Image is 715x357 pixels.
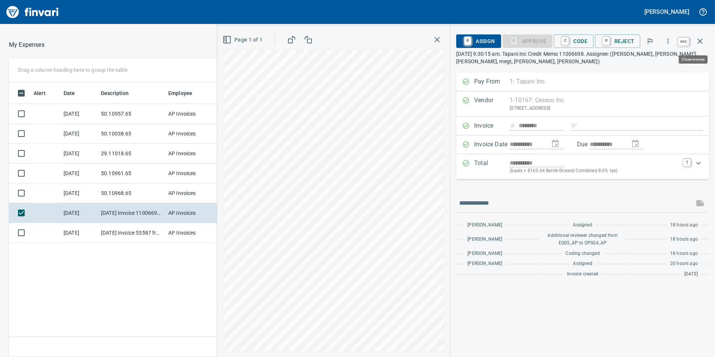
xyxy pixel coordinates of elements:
button: RReject [595,34,640,48]
td: 29.11018.65 [98,144,165,164]
span: Reject [601,35,634,48]
div: Expand [456,154,709,179]
td: [DATE] Invoice 53587 from Van-port Rigging Inc (1-11072) [98,223,165,243]
a: esc [678,37,689,46]
button: RAssign [456,34,501,48]
p: Drag a column heading here to group the table [18,66,128,74]
td: [DATE] [61,203,98,223]
span: Assigned [573,222,592,229]
img: Finvari [4,3,61,21]
span: Employee [168,89,192,98]
span: Page 1 of 1 [224,35,263,45]
span: 18 hours ago [670,250,698,257]
a: R [603,37,610,45]
td: AP Invoices [165,124,221,144]
span: Assigned [573,260,592,268]
td: 50.10968.65 [98,183,165,203]
span: [PERSON_NAME] [467,250,502,257]
td: AP Invoices [165,104,221,124]
span: Alert [34,89,46,98]
td: AP Invoices [165,183,221,203]
span: Invoice created [567,271,598,278]
td: AP Invoices [165,164,221,183]
td: [DATE] Invoice 11006698 from Cessco Inc (1-10167) [98,203,165,223]
span: Alert [34,89,55,98]
span: Additional reviewer changed from EQ05_AP to OPS04_AP [545,232,621,247]
span: [PERSON_NAME] [467,236,502,243]
button: Page 1 of 1 [221,33,266,47]
a: R [464,37,471,45]
span: Description [101,89,139,98]
button: [PERSON_NAME] [642,6,691,18]
span: Date [64,89,75,98]
button: CCode [554,34,593,48]
td: [DATE] [61,183,98,203]
span: Employee [168,89,202,98]
td: 50.10957.65 [98,104,165,124]
a: T [683,159,691,166]
span: 18 hours ago [670,236,698,243]
p: My Expenses [9,40,45,49]
span: [PERSON_NAME] [467,260,502,268]
p: Total [474,159,510,175]
p: [DATE] 9:30:15 am. Tapani Inc Credit Memo 11006698. Assignee: ([PERSON_NAME], [PERSON_NAME], [PER... [456,50,709,65]
td: AP Invoices [165,144,221,164]
span: This records your message into the invoice and notifies anyone mentioned [691,194,709,212]
td: 50.10961.65 [98,164,165,183]
td: [DATE] [61,164,98,183]
span: [DATE] [684,271,698,278]
td: AP Invoices [165,203,221,223]
td: AP Invoices [165,223,221,243]
a: C [562,37,569,45]
span: 18 hours ago [670,222,698,229]
td: [DATE] [61,144,98,164]
td: [DATE] [61,104,98,124]
span: [PERSON_NAME] [467,222,502,229]
h5: [PERSON_NAME] [644,8,689,16]
p: (basis + $165.64 Battle Ground Combined 8.6% tax) [510,167,679,175]
td: 50.10038.65 [98,124,165,144]
span: Code [560,35,587,48]
td: [DATE] [61,223,98,243]
span: Date [64,89,85,98]
nav: breadcrumb [9,40,45,49]
span: Assign [462,35,495,48]
span: Coding changed [565,250,599,257]
span: Description [101,89,129,98]
td: [DATE] [61,124,98,144]
span: 20 hours ago [670,260,698,268]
